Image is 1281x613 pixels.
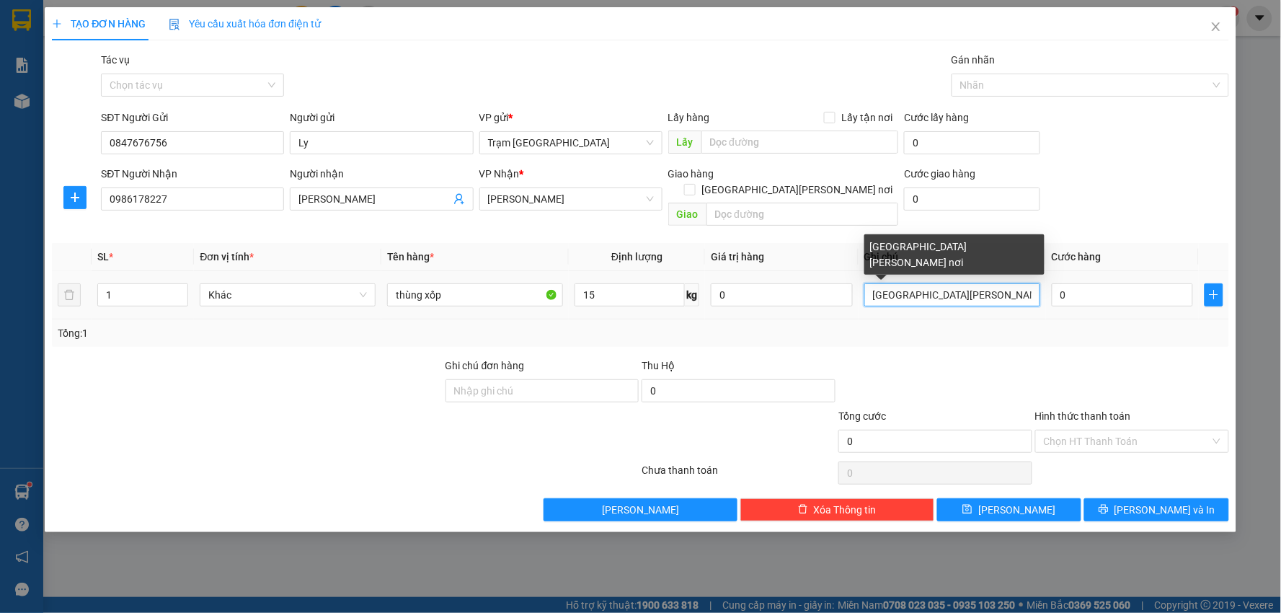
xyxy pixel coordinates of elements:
[640,462,837,488] div: Chưa thanh toán
[798,504,808,516] span: delete
[814,502,877,518] span: Xóa Thông tin
[864,234,1045,275] div: [GEOGRAPHIC_DATA][PERSON_NAME] nơi
[101,166,284,182] div: SĐT Người Nhận
[602,502,679,518] span: [PERSON_NAME]
[904,168,975,180] label: Cước giao hàng
[101,110,284,125] div: SĐT Người Gửi
[668,168,714,180] span: Giao hàng
[952,54,996,66] label: Gán nhãn
[1052,251,1102,263] span: Cước hàng
[1114,502,1215,518] span: [PERSON_NAME] và In
[290,110,473,125] div: Người gửi
[696,182,898,198] span: [GEOGRAPHIC_DATA][PERSON_NAME] nơi
[642,360,675,371] span: Thu Hộ
[611,251,662,263] span: Định lượng
[904,131,1040,154] input: Cước lấy hàng
[488,188,654,210] span: Phan Thiết
[668,203,706,226] span: Giao
[685,283,699,306] span: kg
[1084,498,1229,521] button: printer[PERSON_NAME] và In
[544,498,737,521] button: [PERSON_NAME]
[706,203,899,226] input: Dọc đường
[169,18,321,30] span: Yêu cầu xuất hóa đơn điện tử
[1035,410,1131,422] label: Hình thức thanh toán
[864,283,1040,306] input: Ghi Chú
[1196,7,1236,48] button: Close
[58,283,81,306] button: delete
[208,284,367,306] span: Khác
[904,188,1040,211] input: Cước giao hàng
[488,132,654,154] span: Trạm Sài Gòn
[1205,289,1222,301] span: plus
[97,251,109,263] span: SL
[962,504,972,516] span: save
[1099,504,1109,516] span: printer
[1205,283,1223,306] button: plus
[58,325,495,341] div: Tổng: 1
[668,131,701,154] span: Lấy
[668,112,710,123] span: Lấy hàng
[446,379,639,402] input: Ghi chú đơn hàng
[169,19,180,30] img: icon
[479,168,520,180] span: VP Nhận
[387,283,563,306] input: VD: Bàn, Ghế
[101,54,130,66] label: Tác vụ
[63,186,87,209] button: plus
[1210,21,1222,32] span: close
[838,410,886,422] span: Tổng cước
[701,131,899,154] input: Dọc đường
[64,192,86,203] span: plus
[740,498,934,521] button: deleteXóa Thông tin
[52,19,62,29] span: plus
[859,243,1046,271] th: Ghi chú
[387,251,434,263] span: Tên hàng
[200,251,254,263] span: Đơn vị tính
[711,283,853,306] input: 0
[453,193,465,205] span: user-add
[937,498,1082,521] button: save[PERSON_NAME]
[835,110,898,125] span: Lấy tận nơi
[978,502,1055,518] span: [PERSON_NAME]
[711,251,764,263] span: Giá trị hàng
[52,18,146,30] span: TẠO ĐƠN HÀNG
[479,110,662,125] div: VP gửi
[290,166,473,182] div: Người nhận
[904,112,969,123] label: Cước lấy hàng
[446,360,525,371] label: Ghi chú đơn hàng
